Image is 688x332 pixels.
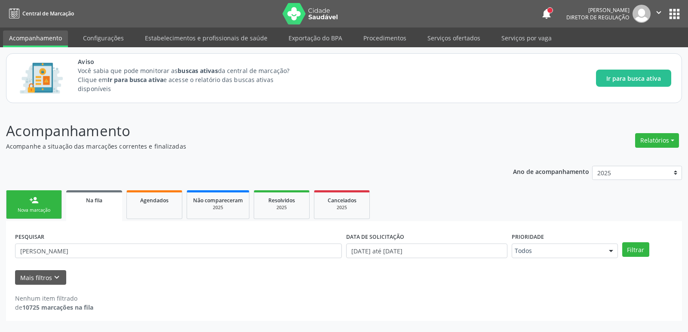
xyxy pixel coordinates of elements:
div: person_add [29,195,39,205]
div: 2025 [260,204,303,211]
a: Serviços ofertados [421,30,486,46]
div: 2025 [193,204,243,211]
img: Imagem de CalloutCard [17,59,66,97]
strong: 10725 marcações na fila [22,303,93,311]
a: Exportação do BPA [283,30,348,46]
strong: Ir para busca ativa [107,76,163,84]
label: Prioridade [512,230,544,244]
input: Nome, CNS [15,244,342,258]
button:  [651,5,667,23]
div: de [15,303,93,312]
label: PESQUISAR [15,230,44,244]
div: Nova marcação [12,207,55,213]
button: notifications [541,8,553,20]
button: Relatórios [635,133,679,148]
span: Aviso [78,57,305,66]
p: Ano de acompanhamento [513,166,589,177]
input: Selecione um intervalo [346,244,507,258]
div: [PERSON_NAME] [566,6,630,14]
div: 2025 [320,204,363,211]
p: Você sabia que pode monitorar as da central de marcação? Clique em e acesse o relatório das busca... [78,66,305,93]
p: Acompanhamento [6,120,479,142]
button: Ir para busca ativa [596,70,671,87]
span: Resolvidos [268,197,295,204]
span: Diretor de regulação [566,14,630,21]
button: Filtrar [622,242,649,257]
span: Ir para busca ativa [606,74,661,83]
span: Agendados [140,197,169,204]
a: Estabelecimentos e profissionais de saúde [139,30,273,46]
strong: buscas ativas [178,67,218,75]
i:  [654,8,663,17]
i: keyboard_arrow_down [52,273,61,282]
a: Serviços por vaga [495,30,558,46]
a: Central de Marcação [6,6,74,21]
span: Cancelados [328,197,356,204]
button: apps [667,6,682,21]
a: Acompanhamento [3,30,68,47]
p: Acompanhe a situação das marcações correntes e finalizadas [6,142,479,151]
span: Na fila [86,197,102,204]
button: Mais filtroskeyboard_arrow_down [15,270,66,285]
span: Central de Marcação [22,10,74,17]
span: Todos [515,247,600,255]
label: DATA DE SOLICITAÇÃO [346,230,404,244]
div: Nenhum item filtrado [15,294,93,303]
a: Configurações [77,30,130,46]
span: Não compareceram [193,197,243,204]
img: img [633,5,651,23]
a: Procedimentos [357,30,412,46]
